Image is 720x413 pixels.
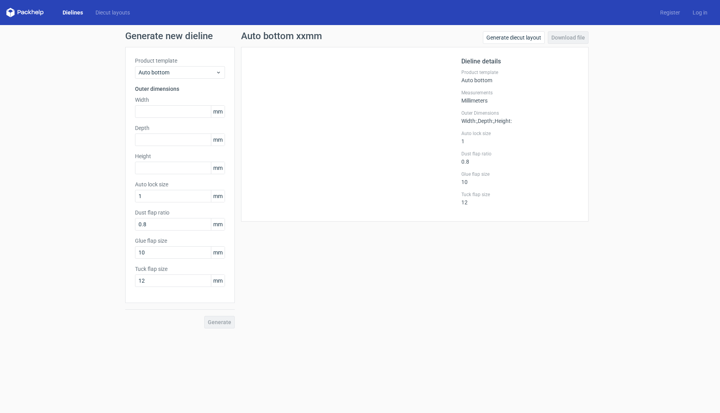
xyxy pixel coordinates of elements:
div: 10 [461,171,579,185]
label: Depth [135,124,225,132]
label: Glue flap size [461,171,579,177]
label: Tuck flap size [461,191,579,198]
h3: Outer dimensions [135,85,225,93]
h2: Dieline details [461,57,579,66]
span: , Height : [493,118,512,124]
div: Auto bottom [461,69,579,83]
div: 12 [461,191,579,206]
span: mm [211,162,225,174]
span: Width : [461,118,477,124]
label: Product template [461,69,579,76]
a: Register [654,9,686,16]
a: Diecut layouts [89,9,136,16]
span: mm [211,134,225,146]
span: mm [211,106,225,117]
span: Auto bottom [139,69,216,76]
div: Millimeters [461,90,579,104]
div: 0.8 [461,151,579,165]
label: Dust flap ratio [461,151,579,157]
label: Product template [135,57,225,65]
span: mm [211,275,225,287]
label: Measurements [461,90,579,96]
a: Dielines [56,9,89,16]
span: mm [211,247,225,258]
span: mm [211,190,225,202]
a: Log in [686,9,714,16]
label: Auto lock size [135,180,225,188]
label: Dust flap ratio [135,209,225,216]
div: 1 [461,130,579,144]
label: Tuck flap size [135,265,225,273]
label: Outer Dimensions [461,110,579,116]
label: Height [135,152,225,160]
label: Auto lock size [461,130,579,137]
h1: Generate new dieline [125,31,595,41]
span: mm [211,218,225,230]
a: Generate diecut layout [483,31,545,44]
label: Glue flap size [135,237,225,245]
h1: Auto bottom xxmm [241,31,322,41]
span: , Depth : [477,118,493,124]
label: Width [135,96,225,104]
